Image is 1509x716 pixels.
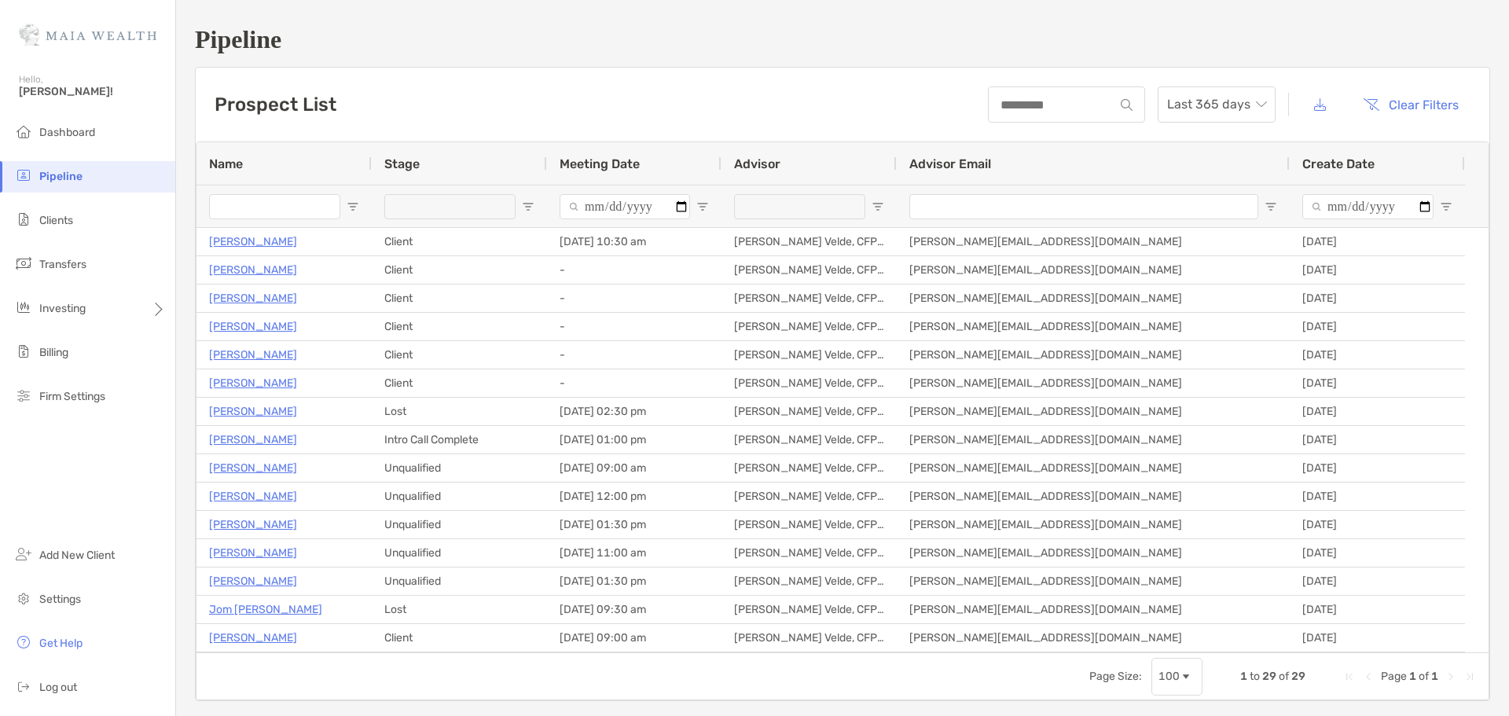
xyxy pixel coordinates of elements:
[721,567,897,595] div: [PERSON_NAME] Velde, CFP®
[372,454,547,482] div: Unqualified
[1158,670,1180,683] div: 100
[909,156,991,171] span: Advisor Email
[209,373,297,393] a: [PERSON_NAME]
[1167,87,1266,122] span: Last 365 days
[1302,194,1434,219] input: Create Date Filter Input
[209,232,297,252] a: [PERSON_NAME]
[547,511,721,538] div: [DATE] 01:30 pm
[209,402,297,421] a: [PERSON_NAME]
[547,539,721,567] div: [DATE] 11:00 am
[39,302,86,315] span: Investing
[209,600,322,619] p: Jom [PERSON_NAME]
[209,458,297,478] a: [PERSON_NAME]
[14,298,33,317] img: investing icon
[734,156,780,171] span: Advisor
[209,487,297,506] a: [PERSON_NAME]
[1151,658,1202,696] div: Page Size
[1121,99,1133,111] img: input icon
[209,571,297,591] a: [PERSON_NAME]
[560,156,640,171] span: Meeting Date
[1290,483,1465,510] div: [DATE]
[1262,670,1276,683] span: 29
[1290,567,1465,595] div: [DATE]
[384,156,420,171] span: Stage
[1381,670,1407,683] span: Page
[696,200,709,213] button: Open Filter Menu
[209,260,297,280] p: [PERSON_NAME]
[1089,670,1142,683] div: Page Size:
[209,156,243,171] span: Name
[347,200,359,213] button: Open Filter Menu
[522,200,534,213] button: Open Filter Menu
[39,549,115,562] span: Add New Client
[721,483,897,510] div: [PERSON_NAME] Velde, CFP®
[1409,670,1416,683] span: 1
[1290,398,1465,425] div: [DATE]
[1290,313,1465,340] div: [DATE]
[14,545,33,564] img: add_new_client icon
[209,628,297,648] a: [PERSON_NAME]
[721,596,897,623] div: [PERSON_NAME] Velde, CFP®
[897,567,1290,595] div: [PERSON_NAME][EMAIL_ADDRESS][DOMAIN_NAME]
[721,539,897,567] div: [PERSON_NAME] Velde, CFP®
[1290,596,1465,623] div: [DATE]
[1290,256,1465,284] div: [DATE]
[547,426,721,453] div: [DATE] 01:00 pm
[1302,156,1375,171] span: Create Date
[721,285,897,312] div: [PERSON_NAME] Velde, CFP®
[547,454,721,482] div: [DATE] 09:00 am
[19,6,156,63] img: Zoe Logo
[897,511,1290,538] div: [PERSON_NAME][EMAIL_ADDRESS][DOMAIN_NAME]
[897,285,1290,312] div: [PERSON_NAME][EMAIL_ADDRESS][DOMAIN_NAME]
[547,285,721,312] div: -
[1440,200,1452,213] button: Open Filter Menu
[909,194,1258,219] input: Advisor Email Filter Input
[39,214,73,227] span: Clients
[372,624,547,652] div: Client
[372,313,547,340] div: Client
[372,341,547,369] div: Client
[372,539,547,567] div: Unqualified
[209,317,297,336] a: [PERSON_NAME]
[1290,341,1465,369] div: [DATE]
[39,126,95,139] span: Dashboard
[721,341,897,369] div: [PERSON_NAME] Velde, CFP®
[897,256,1290,284] div: [PERSON_NAME][EMAIL_ADDRESS][DOMAIN_NAME]
[215,94,336,116] h3: Prospect List
[39,390,105,403] span: Firm Settings
[897,426,1290,453] div: [PERSON_NAME][EMAIL_ADDRESS][DOMAIN_NAME]
[372,567,547,595] div: Unqualified
[721,511,897,538] div: [PERSON_NAME] Velde, CFP®
[1290,539,1465,567] div: [DATE]
[897,596,1290,623] div: [PERSON_NAME][EMAIL_ADDRESS][DOMAIN_NAME]
[372,511,547,538] div: Unqualified
[897,539,1290,567] div: [PERSON_NAME][EMAIL_ADDRESS][DOMAIN_NAME]
[209,194,340,219] input: Name Filter Input
[209,430,297,450] a: [PERSON_NAME]
[1290,228,1465,255] div: [DATE]
[897,228,1290,255] div: [PERSON_NAME][EMAIL_ADDRESS][DOMAIN_NAME]
[721,313,897,340] div: [PERSON_NAME] Velde, CFP®
[547,228,721,255] div: [DATE] 10:30 am
[897,341,1290,369] div: [PERSON_NAME][EMAIL_ADDRESS][DOMAIN_NAME]
[1463,670,1476,683] div: Last Page
[547,341,721,369] div: -
[547,256,721,284] div: -
[14,677,33,696] img: logout icon
[721,369,897,397] div: [PERSON_NAME] Velde, CFP®
[547,596,721,623] div: [DATE] 09:30 am
[1445,670,1457,683] div: Next Page
[721,256,897,284] div: [PERSON_NAME] Velde, CFP®
[547,567,721,595] div: [DATE] 01:30 pm
[547,398,721,425] div: [DATE] 02:30 pm
[372,483,547,510] div: Unqualified
[14,386,33,405] img: firm-settings icon
[1419,670,1429,683] span: of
